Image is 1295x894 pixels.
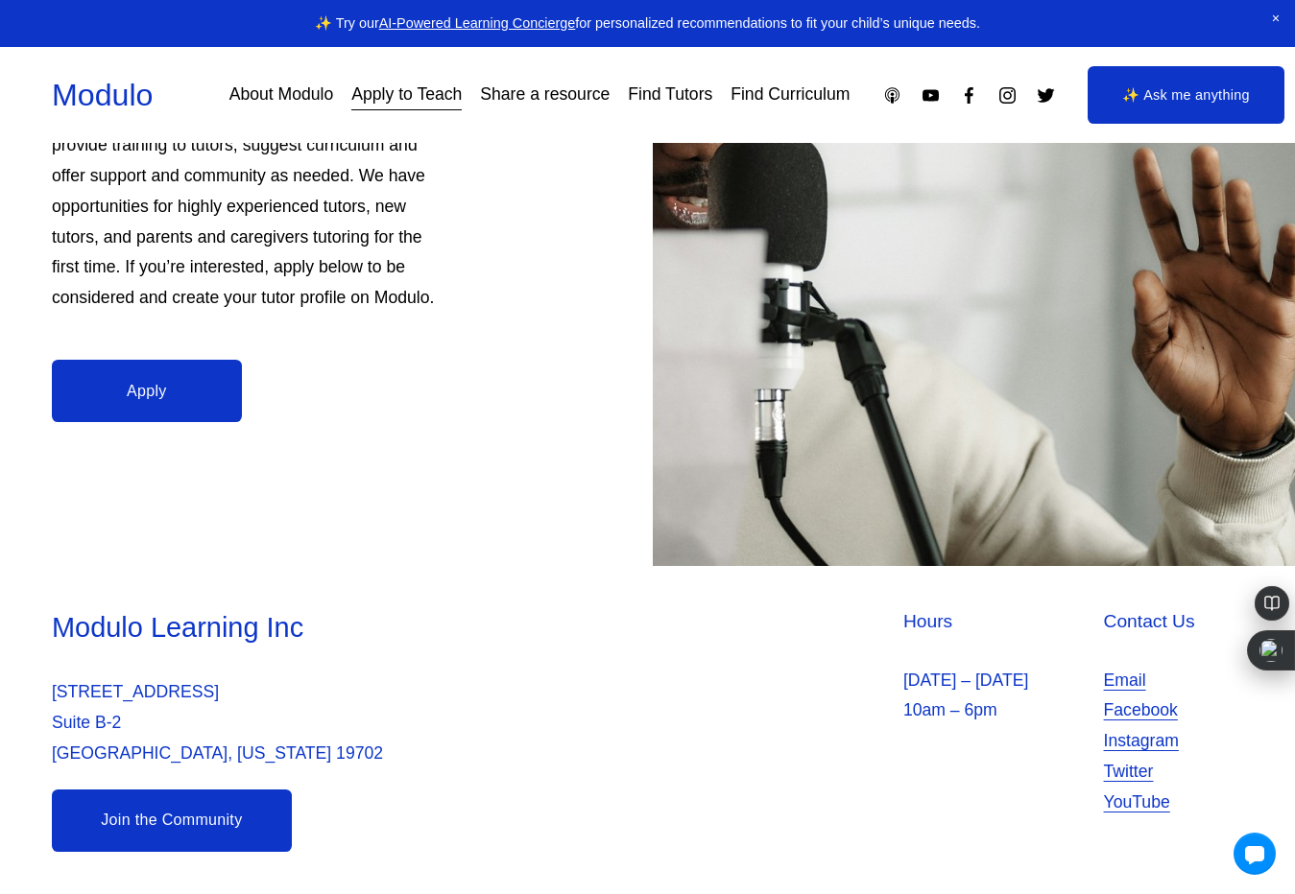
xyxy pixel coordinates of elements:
[921,85,941,106] a: YouTube
[997,85,1018,106] a: Instagram
[52,789,292,851] a: Join the Community
[1104,609,1244,635] h4: Contact Us
[1104,726,1179,757] a: Instagram
[52,70,442,314] p: We’re looking for passionate in-person and on-line instructors to join our community of teachers....
[731,79,850,112] a: Find Curriculum
[1036,85,1056,106] a: Twitter
[52,78,154,112] a: Modulo
[1088,66,1283,124] a: ✨ Ask me anything
[628,79,712,112] a: Find Tutors
[52,360,242,421] a: Apply
[52,609,642,647] h3: Modulo Learning Inc
[351,79,462,112] a: Apply to Teach
[1104,757,1154,788] a: Twitter
[379,15,576,31] a: AI-Powered Learning Concierge
[903,609,1093,635] h4: Hours
[1104,666,1146,696] a: Email
[959,85,979,106] a: Facebook
[1104,788,1170,818] a: YouTube
[903,666,1093,726] p: [DATE] – [DATE] 10am – 6pm
[229,79,334,112] a: About Modulo
[1104,695,1178,726] a: Facebook
[882,85,902,106] a: Apple Podcasts
[52,677,642,768] p: [STREET_ADDRESS] Suite B-2 [GEOGRAPHIC_DATA], [US_STATE] 19702
[480,79,610,112] a: Share a resource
